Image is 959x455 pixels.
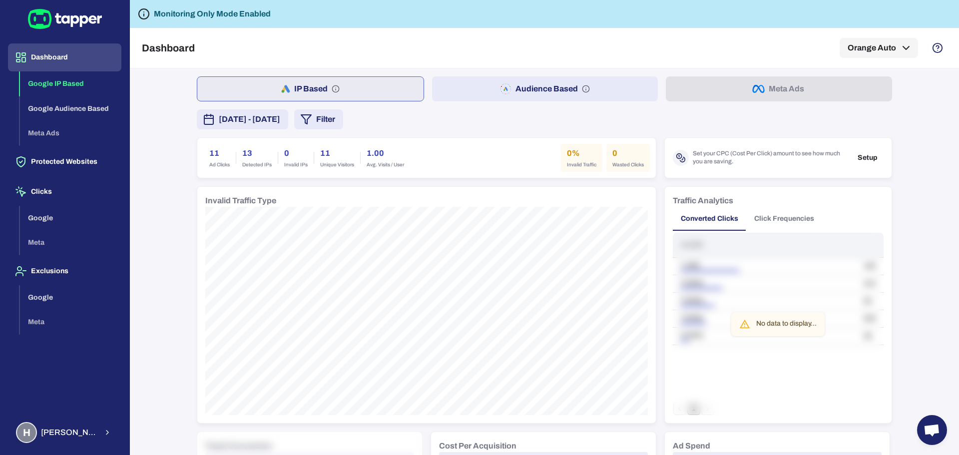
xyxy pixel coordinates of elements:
[219,113,280,125] span: [DATE] - [DATE]
[284,161,308,168] span: Invalid IPs
[138,8,150,20] svg: Tapper is not blocking any fraudulent activity for this domain
[41,428,97,438] span: [PERSON_NAME] Moaref
[16,422,37,443] div: H
[8,148,121,176] button: Protected Websites
[320,147,354,159] h6: 11
[8,418,121,447] button: H[PERSON_NAME] Moaref
[142,42,195,54] h5: Dashboard
[20,96,121,121] button: Google Audience Based
[20,206,121,231] button: Google
[8,187,121,195] a: Clicks
[567,161,596,168] span: Invalid Traffic
[20,213,121,221] a: Google
[8,257,121,285] button: Exclusions
[205,195,276,207] h6: Invalid Traffic Type
[673,207,746,231] button: Converted Clicks
[209,161,230,168] span: Ad Clicks
[612,161,644,168] span: Wasted Clicks
[20,71,121,96] button: Google IP Based
[8,178,121,206] button: Clicks
[612,147,644,159] h6: 0
[582,85,590,93] svg: Audience based: Search, Display, Shopping, Video Performance Max, Demand Generation
[840,38,918,58] button: Orange Auto
[154,8,271,20] h6: Monitoring Only Mode Enabled
[673,440,710,452] h6: Ad Spend
[367,147,404,159] h6: 1.00
[746,207,822,231] button: Click Frequencies
[242,147,272,159] h6: 13
[8,157,121,165] a: Protected Websites
[20,79,121,87] a: Google IP Based
[209,147,230,159] h6: 11
[197,109,288,129] button: [DATE] - [DATE]
[20,103,121,112] a: Google Audience Based
[20,285,121,310] button: Google
[8,266,121,275] a: Exclusions
[320,161,354,168] span: Unique Visitors
[284,147,308,159] h6: 0
[439,440,516,452] h6: Cost Per Acquisition
[294,109,343,129] button: Filter
[8,52,121,61] a: Dashboard
[852,150,884,165] button: Setup
[432,76,658,101] button: Audience Based
[673,195,733,207] h6: Traffic Analytics
[8,43,121,71] button: Dashboard
[917,415,947,445] div: Open chat
[567,147,596,159] h6: 0%
[197,76,424,101] button: IP Based
[693,150,848,166] span: Set your CPC (Cost Per Click) amount to see how much you are saving.
[332,85,340,93] svg: IP based: Search, Display, and Shopping.
[242,161,272,168] span: Detected IPs
[20,292,121,301] a: Google
[367,161,404,168] span: Avg. Visits / User
[756,315,817,333] div: No data to display...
